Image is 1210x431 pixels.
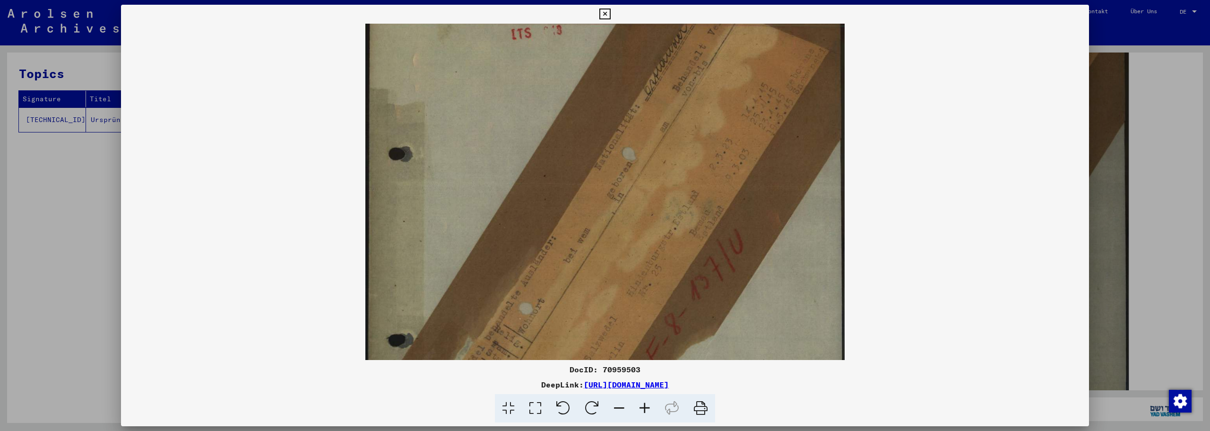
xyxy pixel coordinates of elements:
div: DeepLink: [121,379,1089,390]
div: DocID: 70959503 [121,364,1089,375]
a: [URL][DOMAIN_NAME] [584,380,669,389]
div: Zustimmung ändern [1168,389,1191,412]
img: Zustimmung ändern [1169,390,1192,413]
